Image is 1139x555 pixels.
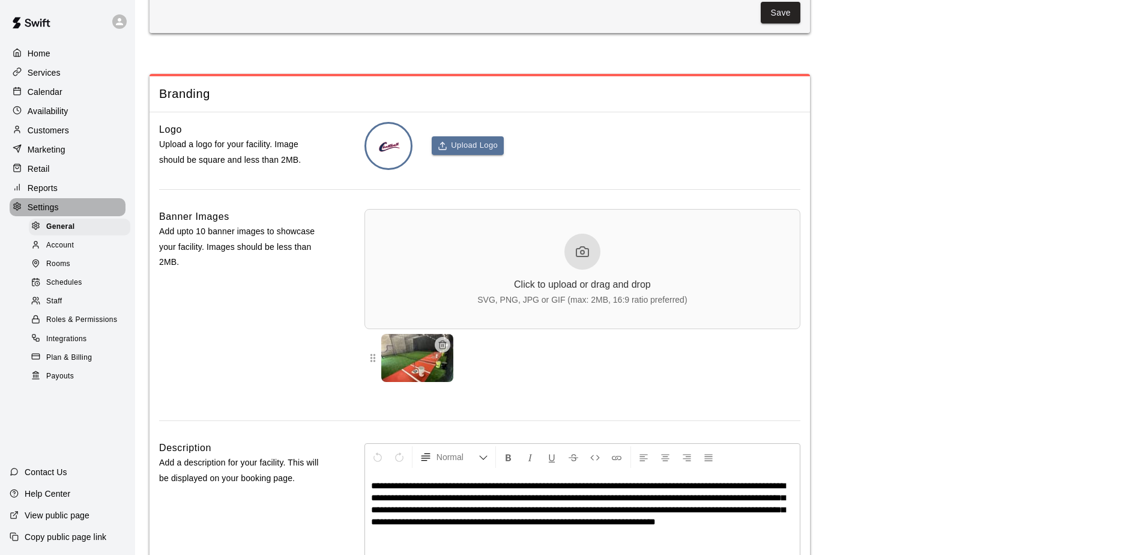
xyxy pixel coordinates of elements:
div: Account [29,237,130,254]
p: Availability [28,105,68,117]
button: Redo [389,446,409,468]
span: Normal [437,451,479,463]
img: Banner 1 [381,334,453,382]
div: General [29,219,130,235]
a: Plan & Billing [29,348,135,367]
button: Right Align [677,446,697,468]
a: General [29,217,135,236]
p: Contact Us [25,466,67,478]
span: Rooms [46,258,70,270]
p: Settings [28,201,59,213]
button: Upload Logo [432,136,504,155]
p: Calendar [28,86,62,98]
div: Roles & Permissions [29,312,130,329]
img: Chattball logo [366,124,412,170]
div: Click to upload or drag and drop [514,279,651,290]
a: Roles & Permissions [29,311,135,330]
button: Format Bold [498,446,519,468]
button: Format Italics [520,446,540,468]
div: Schedules [29,274,130,291]
h6: Description [159,440,211,456]
span: Schedules [46,277,82,289]
button: Format Underline [542,446,562,468]
p: Reports [28,182,58,194]
p: Marketing [28,144,65,156]
span: Branding [159,86,800,102]
p: Help Center [25,488,70,500]
span: General [46,221,75,233]
span: Roles & Permissions [46,314,117,326]
p: View public page [25,509,89,521]
a: Availability [10,102,125,120]
a: Retail [10,160,125,178]
a: Reports [10,179,125,197]
h6: Banner Images [159,209,229,225]
button: Insert Code [585,446,605,468]
a: Services [10,64,125,82]
div: SVG, PNG, JPG or GIF (max: 2MB, 16:9 ratio preferred) [477,295,687,305]
button: Insert Link [606,446,627,468]
button: Left Align [633,446,654,468]
button: Format Strikethrough [563,446,584,468]
button: Undo [367,446,388,468]
p: Copy public page link [25,531,106,543]
div: Rooms [29,256,130,273]
span: Plan & Billing [46,352,92,364]
button: Formatting Options [415,446,493,468]
p: Add upto 10 banner images to showcase your facility. Images should be less than 2MB. [159,224,326,270]
button: Justify Align [698,446,719,468]
span: Payouts [46,371,74,383]
p: Upload a logo for your facility. Image should be square and less than 2MB. [159,137,326,167]
p: Customers [28,124,69,136]
p: Home [28,47,50,59]
a: Rooms [29,255,135,274]
div: Payouts [29,368,130,385]
p: Services [28,67,61,79]
div: Staff [29,293,130,310]
span: Integrations [46,333,87,345]
a: Account [29,236,135,255]
a: Home [10,44,125,62]
a: Payouts [29,367,135,386]
span: Account [46,240,74,252]
a: Marketing [10,141,125,159]
a: Settings [10,198,125,216]
button: Center Align [655,446,675,468]
button: Save [761,2,800,24]
a: Staff [29,293,135,311]
div: Integrations [29,331,130,348]
p: Retail [28,163,50,175]
a: Customers [10,121,125,139]
span: Staff [46,296,62,308]
h6: Logo [159,122,182,138]
a: Integrations [29,330,135,348]
p: Add a description for your facility. This will be displayed on your booking page. [159,455,326,485]
div: Plan & Billing [29,350,130,366]
a: Calendar [10,83,125,101]
a: Schedules [29,274,135,293]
